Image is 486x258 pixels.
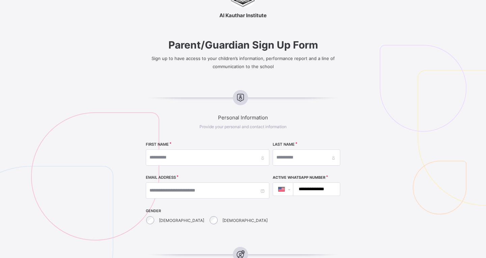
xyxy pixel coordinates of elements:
label: Active WhatsApp Number [273,175,325,180]
span: Sign up to have access to your children’s information, performance report and a line of communica... [152,56,335,69]
span: Personal Information [122,114,364,121]
label: LAST NAME [273,142,295,147]
label: FIRST NAME [146,142,169,147]
label: [DEMOGRAPHIC_DATA] [222,218,268,223]
span: Parent/Guardian Sign Up Form [122,39,364,51]
span: GENDER [146,209,269,213]
label: EMAIL ADDRESS [146,175,176,180]
label: [DEMOGRAPHIC_DATA] [159,218,204,223]
span: Al Kauthar Institute [122,12,364,19]
span: Provide your personal and contact information [199,124,287,129]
